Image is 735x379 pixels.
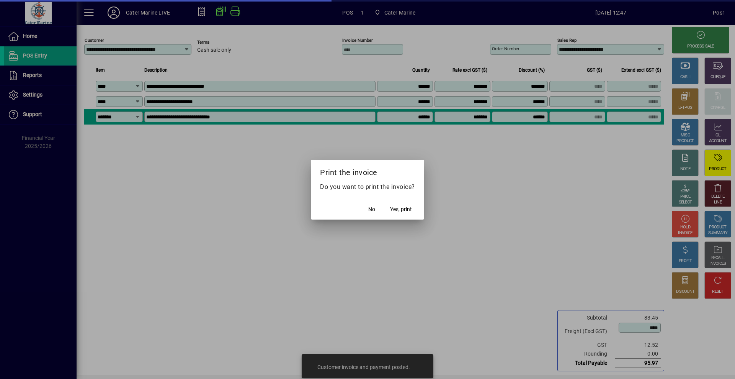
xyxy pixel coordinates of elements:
span: No [368,205,375,213]
button: Yes, print [387,203,415,217]
p: Do you want to print the invoice? [320,182,415,192]
span: Yes, print [390,205,412,213]
h2: Print the invoice [311,160,424,182]
button: No [359,203,384,217]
